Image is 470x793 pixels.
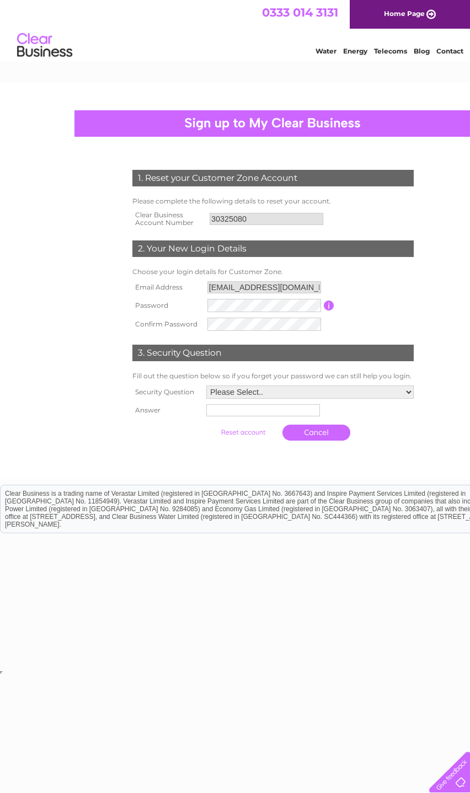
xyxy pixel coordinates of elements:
[130,296,205,315] th: Password
[343,47,367,55] a: Energy
[130,369,416,383] td: Fill out the question below so if you forget your password we can still help you login.
[209,425,277,440] input: Submit
[17,29,73,62] img: logo.png
[132,345,414,361] div: 3. Security Question
[132,170,414,186] div: 1. Reset your Customer Zone Account
[132,240,414,257] div: 2. Your New Login Details
[130,265,416,278] td: Choose your login details for Customer Zone.
[130,315,205,334] th: Confirm Password
[130,383,204,401] th: Security Question
[130,208,207,230] th: Clear Business Account Number
[374,47,407,55] a: Telecoms
[316,47,337,55] a: Water
[130,195,416,208] td: Please complete the following details to reset your account.
[436,47,463,55] a: Contact
[414,47,430,55] a: Blog
[324,301,334,310] input: Information
[130,278,205,296] th: Email Address
[282,425,350,441] a: Cancel
[130,401,204,419] th: Answer
[262,6,338,19] a: 0333 014 3131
